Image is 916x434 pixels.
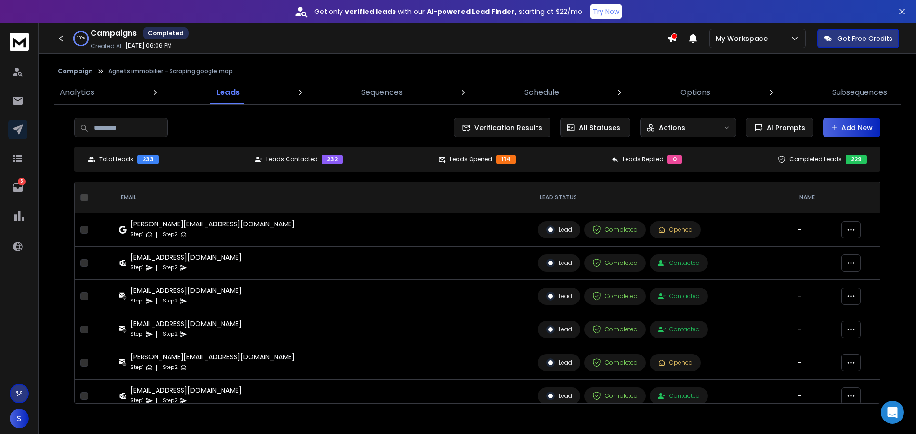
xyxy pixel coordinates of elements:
[163,329,178,339] p: Step 2
[832,87,887,98] p: Subsequences
[792,346,836,380] td: -
[817,29,899,48] button: Get Free Credits
[18,178,26,185] p: 5
[592,259,638,267] div: Completed
[125,42,172,50] p: [DATE] 06:06 PM
[131,219,295,229] div: [PERSON_NAME][EMAIL_ADDRESS][DOMAIN_NAME]
[91,27,137,39] h1: Campaigns
[163,263,178,273] p: Step 2
[322,155,343,164] div: 232
[163,396,178,406] p: Step 2
[763,123,805,132] span: AI Prompts
[658,392,700,400] div: Contacted
[881,401,904,424] div: Open Intercom Messenger
[792,247,836,280] td: -
[826,81,893,104] a: Subsequences
[546,325,572,334] div: Lead
[658,226,693,234] div: Opened
[345,7,396,16] strong: verified leads
[314,7,582,16] p: Get only with our starting at $22/mo
[659,123,685,132] p: Actions
[108,67,233,75] p: Agnets immobilier - Scraping google map
[546,292,572,301] div: Lead
[131,329,144,339] p: Step 1
[675,81,716,104] a: Options
[592,392,638,400] div: Completed
[210,81,246,104] a: Leads
[361,87,403,98] p: Sequences
[163,230,178,239] p: Step 2
[155,329,157,339] p: |
[471,123,542,132] span: Verification Results
[532,182,792,213] th: LEAD STATUS
[155,363,157,372] p: |
[846,155,867,164] div: 229
[155,296,157,306] p: |
[91,42,123,50] p: Created At:
[546,225,572,234] div: Lead
[137,155,159,164] div: 233
[623,156,664,163] p: Leads Replied
[155,230,157,239] p: |
[716,34,772,43] p: My Workspace
[792,280,836,313] td: -
[593,7,619,16] p: Try Now
[592,358,638,367] div: Completed
[792,213,836,247] td: -
[77,36,85,41] p: 100 %
[519,81,565,104] a: Schedule
[131,286,242,295] div: [EMAIL_ADDRESS][DOMAIN_NAME]
[792,313,836,346] td: -
[54,81,100,104] a: Analytics
[163,363,178,372] p: Step 2
[163,296,178,306] p: Step 2
[131,252,242,262] div: [EMAIL_ADDRESS][DOMAIN_NAME]
[60,87,94,98] p: Analytics
[592,292,638,301] div: Completed
[131,385,242,395] div: [EMAIL_ADDRESS][DOMAIN_NAME]
[658,326,700,333] div: Contacted
[792,380,836,413] td: -
[496,155,516,164] div: 114
[792,182,836,213] th: NAME
[131,230,144,239] p: Step 1
[143,27,189,39] div: Completed
[592,225,638,234] div: Completed
[155,396,157,406] p: |
[667,155,682,164] div: 0
[454,118,550,137] button: Verification Results
[450,156,492,163] p: Leads Opened
[592,325,638,334] div: Completed
[355,81,408,104] a: Sequences
[131,263,144,273] p: Step 1
[131,319,242,329] div: [EMAIL_ADDRESS][DOMAIN_NAME]
[658,359,693,367] div: Opened
[680,87,710,98] p: Options
[131,396,144,406] p: Step 1
[546,358,572,367] div: Lead
[131,296,144,306] p: Step 1
[8,178,27,197] a: 5
[131,363,144,372] p: Step 1
[427,7,517,16] strong: AI-powered Lead Finder,
[746,118,813,137] button: AI Prompts
[579,123,620,132] p: All Statuses
[546,259,572,267] div: Lead
[658,292,700,300] div: Contacted
[10,409,29,428] button: S
[823,118,880,137] button: Add New
[216,87,240,98] p: Leads
[266,156,318,163] p: Leads Contacted
[58,67,93,75] button: Campaign
[658,259,700,267] div: Contacted
[113,182,532,213] th: EMAIL
[10,33,29,51] img: logo
[131,352,295,362] div: [PERSON_NAME][EMAIL_ADDRESS][DOMAIN_NAME]
[99,156,133,163] p: Total Leads
[590,4,622,19] button: Try Now
[524,87,559,98] p: Schedule
[837,34,892,43] p: Get Free Credits
[546,392,572,400] div: Lead
[789,156,842,163] p: Completed Leads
